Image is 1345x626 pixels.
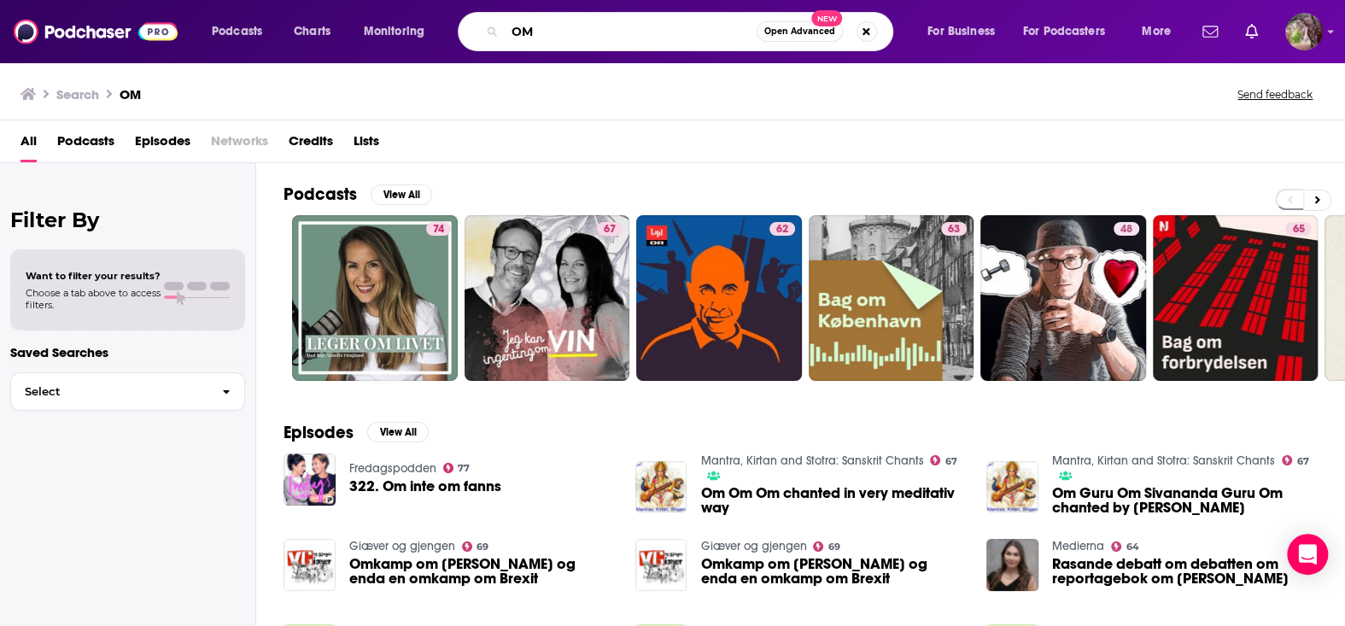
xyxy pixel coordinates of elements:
[700,557,966,586] a: Omkamp om Baneheia og enda en omkamp om Brexit
[284,422,354,443] h2: Episodes
[927,20,995,44] span: For Business
[57,127,114,162] a: Podcasts
[200,18,284,45] button: open menu
[349,479,501,494] span: 322. Om inte om fanns
[284,453,336,506] img: 322. Om inte om fanns
[700,486,966,515] a: Om Om Om chanted in very meditativ way
[1114,222,1139,236] a: 48
[26,287,161,311] span: Choose a tab above to access filters.
[1012,18,1130,45] button: open menu
[1232,87,1318,102] button: Send feedback
[776,221,788,238] span: 62
[980,215,1146,381] a: 48
[828,543,840,551] span: 69
[284,184,357,205] h2: Podcasts
[636,215,802,381] a: 62
[1292,221,1304,238] span: 65
[700,453,923,468] a: Mantra, Kirtan and Stotra: Sanskrit Chants
[604,221,616,238] span: 67
[1052,486,1318,515] a: Om Guru Om Sivananda Guru Om chanted by Narendra
[813,541,840,552] a: 69
[289,127,333,162] a: Credits
[811,10,842,26] span: New
[505,18,757,45] input: Search podcasts, credits, & more...
[284,184,432,205] a: PodcastsView All
[26,270,161,282] span: Want to filter your results?
[1120,221,1132,238] span: 48
[1285,13,1323,50] img: User Profile
[433,221,444,238] span: 74
[1052,486,1318,515] span: Om Guru Om Sivananda Guru Om chanted by [PERSON_NAME]
[769,222,795,236] a: 62
[465,215,630,381] a: 67
[11,386,208,397] span: Select
[597,222,623,236] a: 67
[757,21,843,42] button: Open AdvancedNew
[986,461,1038,513] img: Om Guru Om Sivananda Guru Om chanted by Narendra
[349,557,615,586] a: Omkamp om Baneheia og enda en omkamp om Brexit
[14,15,178,48] img: Podchaser - Follow, Share and Rate Podcasts
[1153,215,1319,381] a: 65
[1142,20,1171,44] span: More
[809,215,974,381] a: 63
[462,541,489,552] a: 69
[1285,13,1323,50] span: Logged in as MSanz
[349,461,436,476] a: Fredagspodden
[284,539,336,591] img: Omkamp om Baneheia og enda en omkamp om Brexit
[1196,17,1225,46] a: Show notifications dropdown
[294,20,330,44] span: Charts
[443,463,471,473] a: 77
[635,539,687,591] img: Omkamp om Baneheia og enda en omkamp om Brexit
[700,539,806,553] a: Giæver og gjengen
[458,465,470,472] span: 77
[1023,20,1105,44] span: For Podcasters
[1297,458,1309,465] span: 67
[349,539,455,553] a: Giæver og gjengen
[211,127,268,162] span: Networks
[1126,543,1139,551] span: 64
[1282,455,1309,465] a: 67
[477,543,488,551] span: 69
[948,221,960,238] span: 63
[700,557,966,586] span: Omkamp om [PERSON_NAME] og enda en omkamp om Brexit
[474,12,909,51] div: Search podcasts, credits, & more...
[764,27,835,36] span: Open Advanced
[354,127,379,162] a: Lists
[349,557,615,586] span: Omkamp om [PERSON_NAME] og enda en omkamp om Brexit
[635,461,687,513] img: Om Om Om chanted in very meditativ way
[120,86,141,102] h3: OM
[1052,557,1318,586] span: Rasande debatt om debatten om reportagebok om [PERSON_NAME]
[1052,453,1275,468] a: Mantra, Kirtan and Stotra: Sanskrit Chants
[10,344,245,360] p: Saved Searches
[1287,534,1328,575] div: Open Intercom Messenger
[1238,17,1265,46] a: Show notifications dropdown
[371,184,432,205] button: View All
[20,127,37,162] span: All
[1285,13,1323,50] button: Show profile menu
[1052,539,1104,553] a: Medierna
[292,215,458,381] a: 74
[135,127,190,162] a: Episodes
[367,422,429,442] button: View All
[1285,222,1311,236] a: 65
[930,455,957,465] a: 67
[1052,557,1318,586] a: Rasande debatt om debatten om reportagebok om romani kris
[986,539,1038,591] img: Rasande debatt om debatten om reportagebok om romani kris
[364,20,424,44] span: Monitoring
[10,372,245,411] button: Select
[915,18,1016,45] button: open menu
[945,458,957,465] span: 67
[426,222,451,236] a: 74
[212,20,262,44] span: Podcasts
[941,222,967,236] a: 63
